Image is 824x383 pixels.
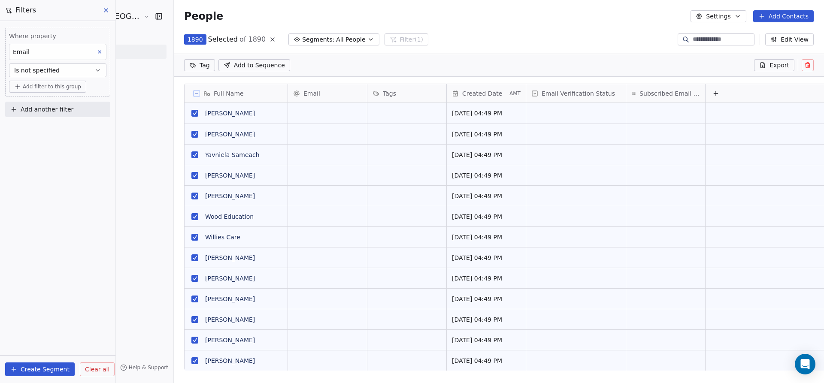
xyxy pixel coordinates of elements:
[769,61,789,69] span: Export
[205,254,255,261] a: [PERSON_NAME]
[452,109,521,118] span: [DATE] 04:49 PM
[205,316,255,323] a: [PERSON_NAME]
[452,356,521,365] span: [DATE] 04:49 PM
[205,131,255,138] a: [PERSON_NAME]
[120,364,168,371] a: Help & Support
[184,34,206,45] button: 1890
[200,61,210,69] span: Tag
[542,89,615,98] span: Email Verification Status
[452,171,521,180] span: [DATE] 04:49 PM
[185,103,288,371] div: grid
[214,89,244,98] span: Full Name
[367,84,446,103] div: Tags
[452,336,521,344] span: [DATE] 04:49 PM
[452,274,521,283] span: [DATE] 04:49 PM
[205,213,254,220] a: Wood Education
[462,89,502,98] span: Created Date
[626,84,705,103] div: Subscribed Email Categories
[452,233,521,241] span: [DATE] 04:49 PM
[452,192,521,200] span: [DATE] 04:49 PM
[452,295,521,303] span: [DATE] 04:49 PM
[765,33,814,45] button: Edit View
[639,89,700,98] span: Subscribed Email Categories
[205,151,260,158] a: Yavniela Sameach
[452,151,521,159] span: [DATE] 04:49 PM
[385,33,429,45] button: Filter(1)
[447,84,526,103] div: Created DateAMT
[205,172,255,179] a: [PERSON_NAME]
[452,130,521,139] span: [DATE] 04:49 PM
[239,34,266,45] span: of 1890
[184,10,223,23] span: People
[218,59,290,71] button: Add to Sequence
[234,61,285,69] span: Add to Sequence
[205,296,255,302] a: [PERSON_NAME]
[754,59,794,71] button: Export
[208,34,238,45] span: Selected
[205,337,255,344] a: [PERSON_NAME]
[205,110,255,117] a: [PERSON_NAME]
[205,275,255,282] a: [PERSON_NAME]
[383,89,396,98] span: Tags
[288,84,367,103] div: Email
[753,10,814,22] button: Add Contacts
[302,35,334,44] span: Segments:
[303,89,320,98] span: Email
[526,84,626,103] div: Email Verification Status
[336,35,365,44] span: All People
[509,90,521,97] span: AMT
[691,10,746,22] button: Settings
[205,357,255,364] a: [PERSON_NAME]
[10,9,138,24] button: iDesign Printing and [GEOGRAPHIC_DATA]
[452,212,521,221] span: [DATE] 04:49 PM
[205,193,255,199] a: [PERSON_NAME]
[205,234,240,241] a: Willies Care
[452,315,521,324] span: [DATE] 04:49 PM
[452,253,521,262] span: [DATE] 04:49 PM
[188,35,203,44] span: 1890
[795,354,815,374] div: Open Intercom Messenger
[129,364,168,371] span: Help & Support
[184,59,215,71] button: Tag
[185,84,288,103] div: Full Name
